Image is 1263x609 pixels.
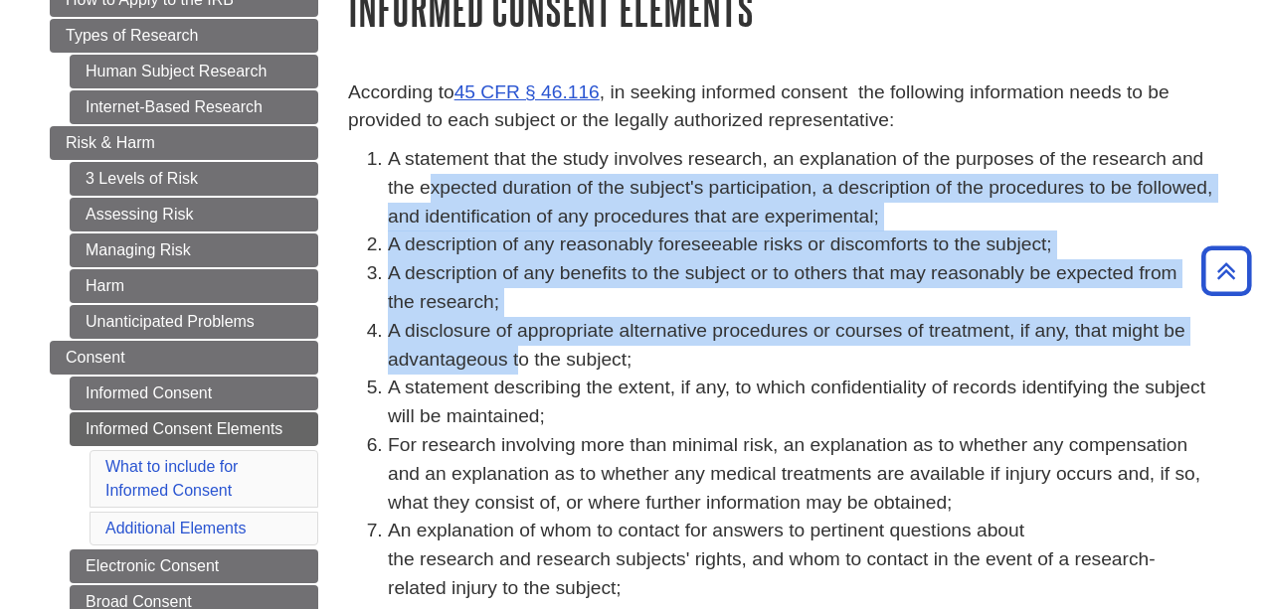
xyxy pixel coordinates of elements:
a: Harm [70,269,318,303]
p: According to , in seeking informed consent the following information needs to be provided to each... [348,78,1213,136]
a: Assessing Risk [70,198,318,231]
a: Unanticipated Problems [70,305,318,339]
li: A statement that the study involves research, an explanation of the purposes of the research and ... [388,145,1213,230]
a: Human Subject Research [70,55,318,88]
a: What to include for Informed Consent [105,458,238,499]
a: Electronic Consent [70,549,318,583]
a: Managing Risk [70,233,318,267]
span: Risk & Harm [66,134,155,151]
a: Internet-Based Research [70,90,318,124]
a: Informed Consent [70,377,318,410]
li: A description of any reasonably foreseeable risks or discomforts to the subject; [388,230,1213,259]
li: A disclosure of appropriate alternative procedures or courses of treatment, if any, that might be... [388,317,1213,375]
a: Consent [50,341,318,375]
li: A description of any benefits to the subject or to others that may reasonably be expected from th... [388,259,1213,317]
li: A statement describing the extent, if any, to which confidentiality of records identifying the su... [388,374,1213,431]
a: Additional Elements [105,520,246,536]
span: Types of Research [66,27,198,44]
a: Risk & Harm [50,126,318,160]
a: Types of Research [50,19,318,53]
span: Consent [66,349,125,366]
a: Back to Top [1194,257,1258,284]
a: Informed Consent Elements [70,412,318,446]
a: 45 CFR § 46.116 [454,81,600,102]
a: 3 Levels of Risk [70,162,318,196]
li: For research involving more than minimal risk, an explanation as to whether any compensation and ... [388,431,1213,517]
li: An explanation of whom to contact for answers to pertinent questions about the research and resea... [388,517,1213,602]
